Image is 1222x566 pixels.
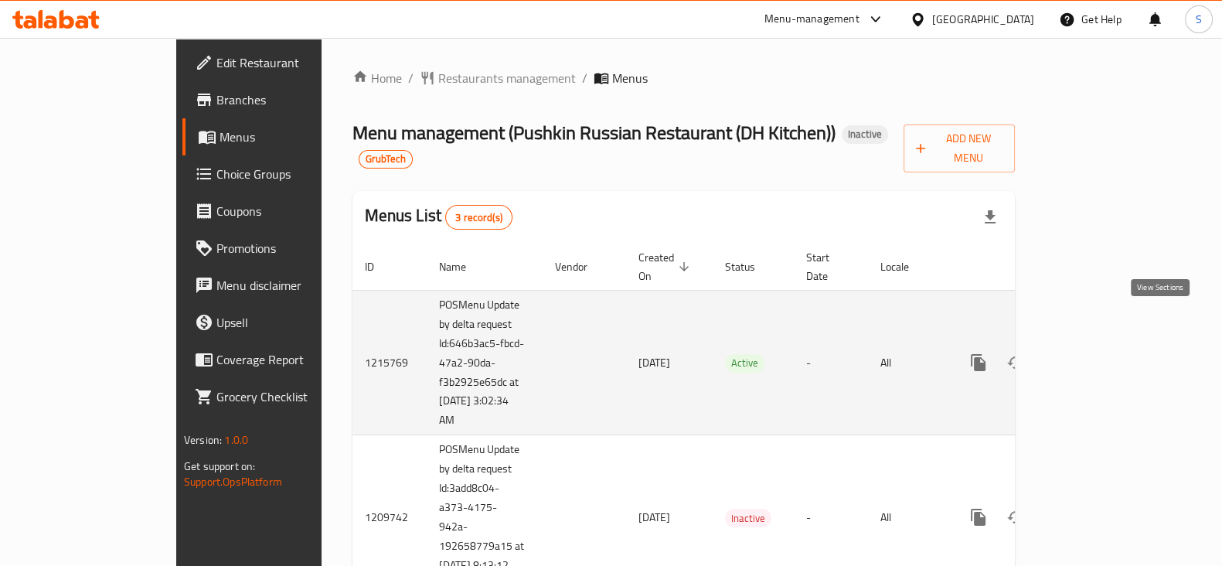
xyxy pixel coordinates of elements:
[182,155,380,193] a: Choice Groups
[725,510,771,527] span: Inactive
[438,69,576,87] span: Restaurants management
[612,69,648,87] span: Menus
[960,499,997,536] button: more
[184,472,282,492] a: Support.OpsPlatform
[184,456,255,476] span: Get support on:
[997,499,1034,536] button: Change Status
[1196,11,1202,28] span: S
[880,257,929,276] span: Locale
[972,199,1009,236] div: Export file
[216,387,368,406] span: Grocery Checklist
[216,313,368,332] span: Upsell
[806,248,849,285] span: Start Date
[182,81,380,118] a: Branches
[216,202,368,220] span: Coupons
[555,257,608,276] span: Vendor
[182,341,380,378] a: Coverage Report
[439,257,486,276] span: Name
[868,290,948,435] td: All
[224,430,248,450] span: 1.0.0
[352,290,427,435] td: 1215769
[216,350,368,369] span: Coverage Report
[725,257,775,276] span: Status
[182,118,380,155] a: Menus
[216,53,368,72] span: Edit Restaurant
[725,354,764,373] div: Active
[916,129,1002,168] span: Add New Menu
[638,248,694,285] span: Created On
[216,90,368,109] span: Branches
[725,354,764,372] span: Active
[764,10,859,29] div: Menu-management
[997,344,1034,381] button: Change Status
[182,230,380,267] a: Promotions
[904,124,1015,172] button: Add New Menu
[427,290,543,435] td: POSMenu Update by delta request Id:646b3ac5-fbcd-47a2-90da-f3b2925e65dc at [DATE] 3:02:34 AM
[220,128,368,146] span: Menus
[216,165,368,183] span: Choice Groups
[446,210,512,225] span: 3 record(s)
[932,11,1034,28] div: [GEOGRAPHIC_DATA]
[842,128,888,141] span: Inactive
[216,276,368,295] span: Menu disclaimer
[365,204,512,230] h2: Menus List
[948,244,1121,291] th: Actions
[184,430,222,450] span: Version:
[352,69,1015,87] nav: breadcrumb
[960,344,997,381] button: more
[182,193,380,230] a: Coupons
[182,44,380,81] a: Edit Restaurant
[794,290,868,435] td: -
[842,125,888,144] div: Inactive
[352,115,836,150] span: Menu management ( Pushkin Russian Restaurant (DH Kitchen) )
[365,257,394,276] span: ID
[408,69,414,87] li: /
[582,69,587,87] li: /
[420,69,576,87] a: Restaurants management
[445,205,512,230] div: Total records count
[182,378,380,415] a: Grocery Checklist
[359,152,412,165] span: GrubTech
[182,267,380,304] a: Menu disclaimer
[638,353,670,373] span: [DATE]
[182,304,380,341] a: Upsell
[216,239,368,257] span: Promotions
[638,507,670,527] span: [DATE]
